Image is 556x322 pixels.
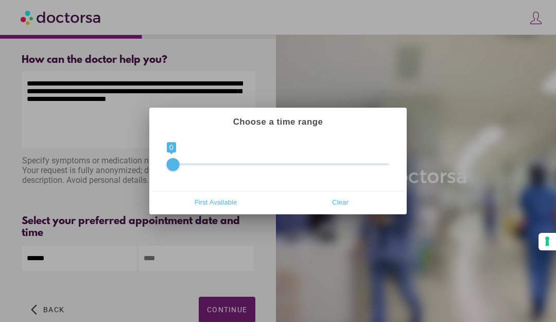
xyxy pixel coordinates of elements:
[278,194,403,210] button: Clear
[153,194,278,210] button: First Available
[281,194,399,210] span: Clear
[233,117,323,127] strong: Choose a time range
[538,233,556,250] button: Your consent preferences for tracking technologies
[157,194,275,210] span: First Available
[167,142,176,152] span: 0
